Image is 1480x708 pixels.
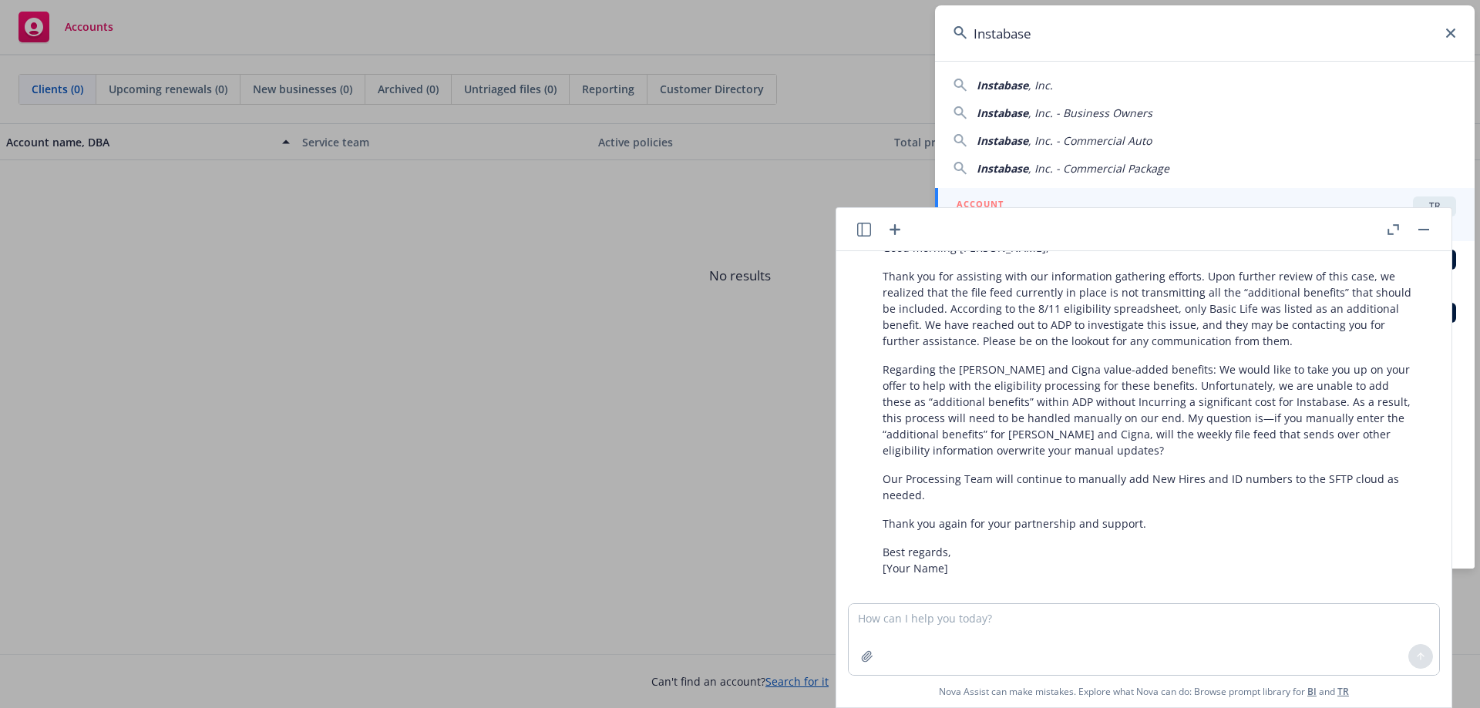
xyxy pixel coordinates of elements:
span: , Inc. - Business Owners [1028,106,1152,120]
span: Instabase [977,161,1028,176]
a: ACCOUNTTRInstabase [935,188,1475,241]
span: , Inc. - Commercial Package [1028,161,1169,176]
span: Nova Assist can make mistakes. Explore what Nova can do: Browse prompt library for and [939,676,1349,707]
a: TR [1337,685,1349,698]
p: Thank you again for your partnership and support. [883,515,1418,532]
span: , Inc. - Commercial Auto [1028,133,1152,148]
span: Instabase [977,78,1028,92]
span: , Inc. [1028,78,1053,92]
a: BI [1307,685,1317,698]
span: Instabase [977,106,1028,120]
p: Thank you for assisting with our information gathering efforts. Upon further review of this case,... [883,268,1418,349]
p: Best regards, [Your Name] [883,544,1418,576]
input: Search... [935,5,1475,61]
p: Regarding the [PERSON_NAME] and Cigna value-added benefits: We would like to take you up on your ... [883,361,1418,458]
h5: ACCOUNT [957,196,1004,215]
span: Instabase [977,133,1028,148]
p: Our Processing Team will continue to manually add New Hires and ID numbers to the SFTP cloud as n... [883,471,1418,503]
span: TR [1419,200,1450,213]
